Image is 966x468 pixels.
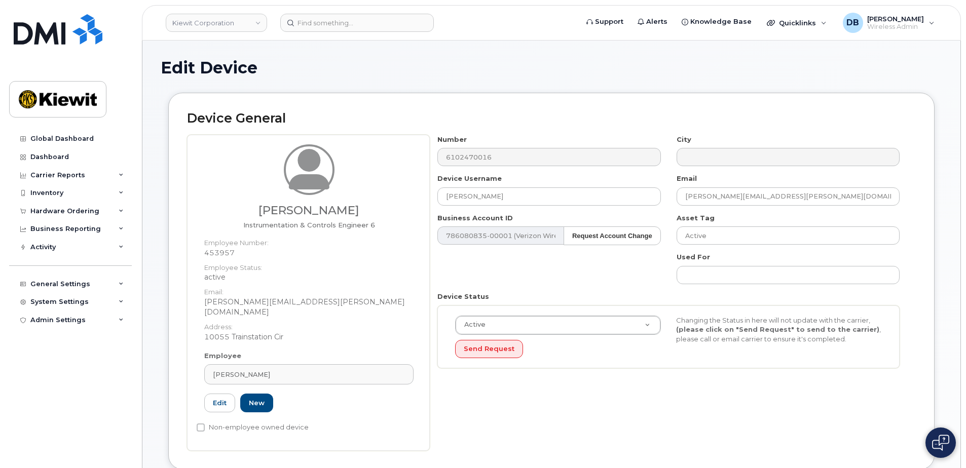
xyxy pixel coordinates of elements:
[204,394,235,412] a: Edit
[676,325,879,333] strong: (please click on "Send Request" to send to the carrier)
[204,258,414,272] dt: Employee Status:
[204,297,414,317] dd: [PERSON_NAME][EMAIL_ADDRESS][PERSON_NAME][DOMAIN_NAME]
[677,135,691,144] label: City
[437,292,489,301] label: Device Status
[204,332,414,342] dd: 10055 Trainstation Cir
[204,204,414,217] h3: [PERSON_NAME]
[572,232,652,240] strong: Request Account Change
[932,435,949,451] img: Open chat
[204,272,414,282] dd: active
[204,317,414,332] dt: Address:
[204,351,241,361] label: Employee
[677,213,715,223] label: Asset Tag
[458,320,486,329] span: Active
[204,233,414,248] dt: Employee Number:
[456,316,660,334] a: Active
[668,316,889,344] div: Changing the Status in here will not update with the carrier, , please call or email carrier to e...
[213,370,270,379] span: [PERSON_NAME]
[677,252,710,262] label: Used For
[204,282,414,297] dt: Email:
[437,174,502,183] label: Device Username
[204,248,414,258] dd: 453957
[187,111,916,126] h2: Device General
[564,226,661,245] button: Request Account Change
[437,213,513,223] label: Business Account ID
[197,423,205,432] input: Non-employee owned device
[204,364,414,384] a: [PERSON_NAME]
[437,135,467,144] label: Number
[161,59,942,76] h1: Edit Device
[197,421,309,434] label: Non-employee owned device
[677,174,697,183] label: Email
[243,221,375,229] span: Job title
[455,340,523,359] button: Send Request
[240,394,273,412] a: New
